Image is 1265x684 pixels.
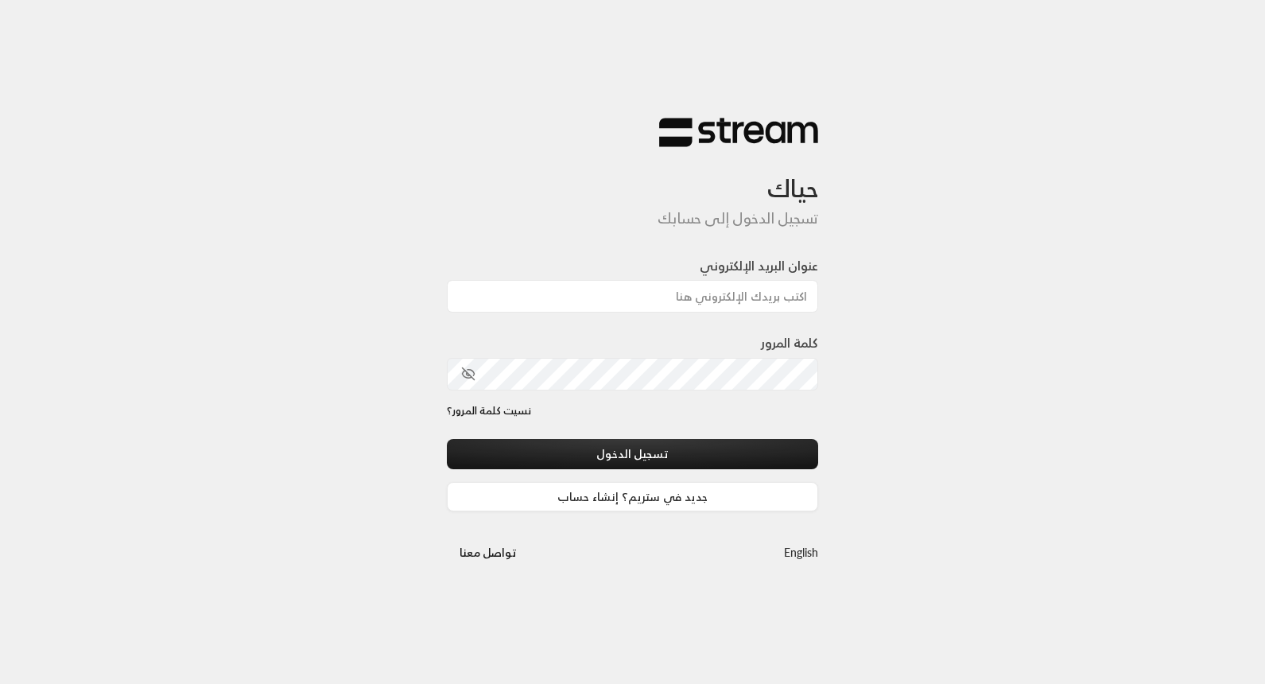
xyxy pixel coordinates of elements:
a: نسيت كلمة المرور؟ [447,403,531,419]
a: English [784,538,818,567]
label: كلمة المرور [761,333,818,352]
h3: حياك [447,148,819,203]
input: اكتب بريدك الإلكتروني هنا [447,280,819,313]
label: عنوان البريد الإلكتروني [700,256,818,275]
a: جديد في ستريم؟ إنشاء حساب [447,482,819,511]
button: تسجيل الدخول [447,439,819,468]
img: Stream Logo [659,117,818,148]
h5: تسجيل الدخول إلى حسابك [447,210,819,227]
button: تواصل معنا [447,538,530,567]
a: تواصل معنا [447,542,530,562]
button: toggle password visibility [455,360,482,387]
